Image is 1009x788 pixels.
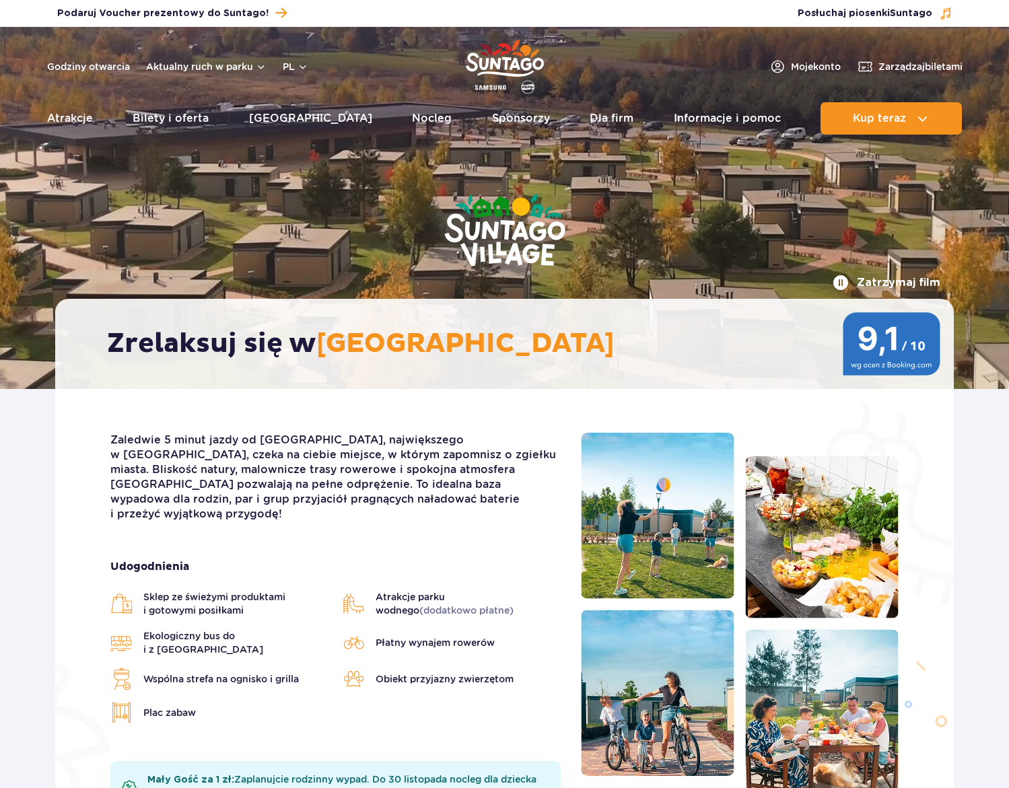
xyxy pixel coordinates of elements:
span: Plac zabaw [143,706,196,719]
span: Sklep ze świeżymi produktami i gotowymi posiłkami [143,590,329,617]
button: pl [283,60,308,73]
button: Zatrzymaj film [833,275,940,291]
span: Obiekt przyjazny zwierzętom [376,672,514,686]
span: [GEOGRAPHIC_DATA] [316,327,615,361]
a: Godziny otwarcia [47,60,130,73]
a: Park of Poland [466,34,544,96]
span: Moje konto [791,60,841,73]
a: Atrakcje [47,102,93,135]
span: (dodatkowo płatne) [419,605,514,616]
a: Bilety i oferta [133,102,209,135]
span: Podaruj Voucher prezentowy do Suntago! [57,7,269,20]
h2: Zrelaksuj się w [107,327,915,361]
p: Zaledwie 5 minut jazdy od [GEOGRAPHIC_DATA], największego w [GEOGRAPHIC_DATA], czeka na ciebie mi... [110,433,561,522]
span: Kup teraz [853,112,906,124]
button: Aktualny ruch w parku [146,61,267,72]
span: Atrakcje parku wodnego [376,590,561,617]
span: Ekologiczny bus do i z [GEOGRAPHIC_DATA] [143,629,329,656]
button: Posłuchaj piosenkiSuntago [798,7,952,20]
img: Suntago Village [390,141,619,322]
a: Zarządzajbiletami [857,59,963,75]
img: 9,1/10 wg ocen z Booking.com [843,312,940,375]
a: Mojekonto [769,59,841,75]
span: Posłuchaj piosenki [798,7,932,20]
a: [GEOGRAPHIC_DATA] [249,102,372,135]
b: Mały Gość za 1 zł: [147,775,234,785]
span: Suntago [890,9,932,18]
a: Dla firm [590,102,633,135]
span: Wspólna strefa na ognisko i grilla [143,672,299,686]
a: Informacje i pomoc [674,102,781,135]
button: Kup teraz [821,102,962,135]
a: Sponsorzy [492,102,550,135]
strong: Udogodnienia [110,559,561,574]
span: Zarządzaj biletami [878,60,963,73]
a: Nocleg [412,102,452,135]
span: Płatny wynajem rowerów [376,636,495,649]
a: Podaruj Voucher prezentowy do Suntago! [57,4,287,22]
